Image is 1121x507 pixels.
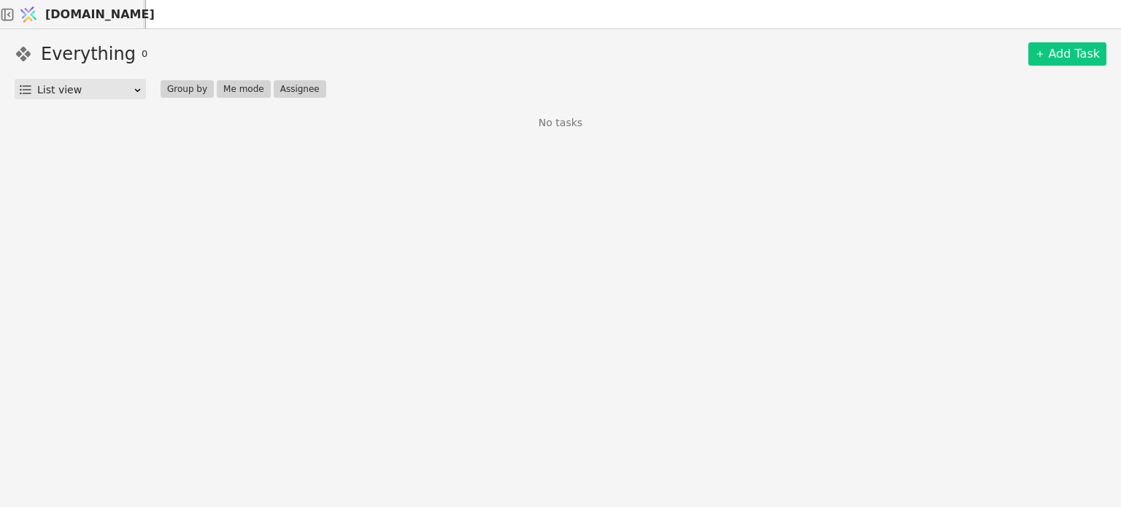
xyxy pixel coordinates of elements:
span: [DOMAIN_NAME] [45,6,155,23]
p: No tasks [539,115,582,131]
span: 0 [142,47,147,61]
img: Logo [18,1,39,28]
button: Me mode [217,80,271,98]
a: Add Task [1028,42,1106,66]
h1: Everything [41,41,136,67]
div: List view [37,80,133,100]
a: [DOMAIN_NAME] [15,1,146,28]
button: Assignee [274,80,326,98]
button: Group by [161,80,214,98]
